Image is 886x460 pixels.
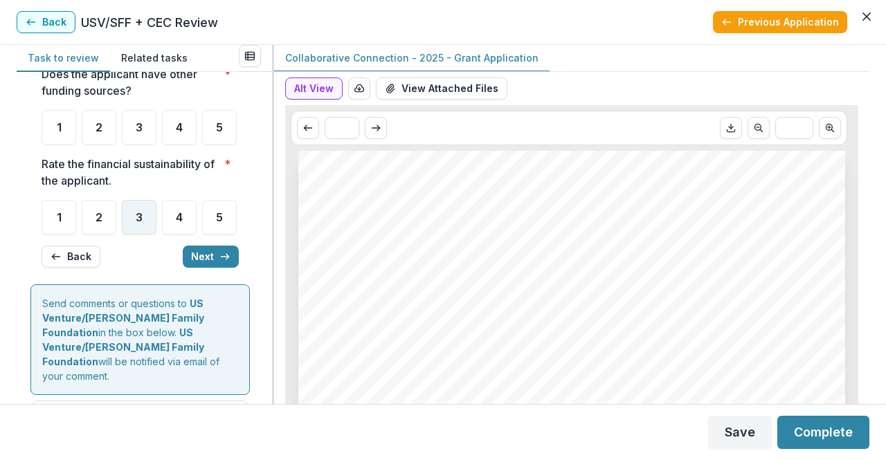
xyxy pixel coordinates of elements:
[856,6,878,28] button: Close
[183,246,239,268] button: Next
[136,212,143,223] span: 3
[748,117,770,139] button: Scroll to previous page
[332,336,428,349] span: Relevant Areas:
[17,45,110,72] button: Task to review
[81,13,218,32] p: USV/SFF + CEC Review
[239,45,261,67] button: View all reviews
[713,11,847,33] button: Previous Application
[17,11,75,33] button: Back
[42,66,219,99] p: Does the applicant have other funding sources?
[176,212,183,223] span: 4
[332,307,425,320] span: Nonprofit DBA:
[332,322,430,335] span: Submitted Date:
[297,117,319,139] button: Scroll to previous page
[30,284,250,395] div: Send comments or questions to in the box below. will be notified via email of your comment.
[57,122,62,133] span: 1
[96,212,102,223] span: 2
[819,117,841,139] button: Scroll to next page
[42,297,204,338] strong: US Venture/[PERSON_NAME] Family Foundation
[777,416,869,449] button: Complete
[285,77,343,100] button: Alt View
[216,122,223,133] span: 5
[42,246,100,268] button: Back
[42,326,204,367] strong: US Venture/[PERSON_NAME] Family Foundation
[708,416,772,449] button: Save
[136,122,143,133] span: 3
[720,117,742,139] button: Download PDF
[176,122,183,133] span: 4
[365,117,387,139] button: Scroll to next page
[285,50,539,65] p: Collaborative Connection - 2025 - Grant Application
[332,276,691,291] span: Collaborative Connection - 2025 - Grant Application
[376,77,507,100] button: View Attached Files
[433,323,468,334] span: [DATE]
[96,122,102,133] span: 2
[216,212,223,223] span: 5
[57,212,62,223] span: 1
[332,229,554,248] span: Collaborative Connection
[42,156,219,189] p: Rate the financial sustainability of the applicant.
[432,338,521,349] span: More than $35001
[110,45,199,72] button: Related tasks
